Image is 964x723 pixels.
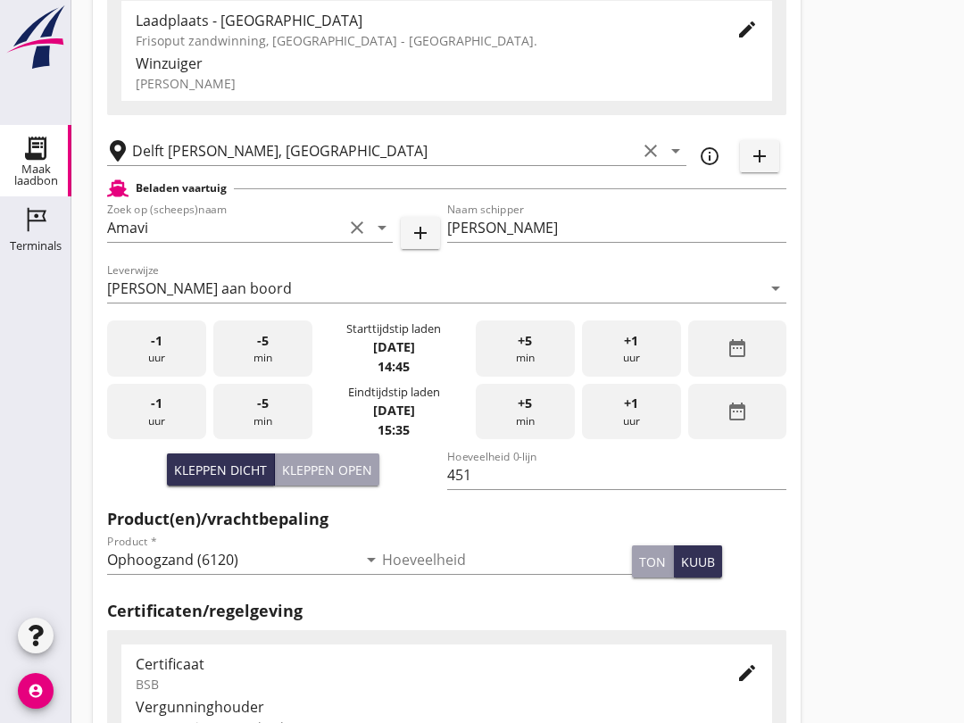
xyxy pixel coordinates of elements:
[582,320,681,377] div: uur
[476,384,575,440] div: min
[132,137,636,165] input: Losplaats
[361,549,382,570] i: arrow_drop_down
[624,394,638,413] span: +1
[346,217,368,238] i: clear
[107,280,292,296] div: [PERSON_NAME] aan boord
[736,19,758,40] i: edit
[665,140,686,162] i: arrow_drop_down
[136,653,708,675] div: Certificaat
[136,180,227,196] h2: Beladen vaartuig
[674,545,722,578] button: kuub
[373,402,415,419] strong: [DATE]
[213,320,312,377] div: min
[107,320,206,377] div: uur
[348,384,440,401] div: Eindtijdstip laden
[107,507,786,531] h2: Product(en)/vrachtbepaling
[699,145,720,167] i: info_outline
[213,384,312,440] div: min
[382,545,632,574] input: Hoeveelheid
[727,401,748,422] i: date_range
[640,140,661,162] i: clear
[107,545,357,574] input: Product *
[727,337,748,359] i: date_range
[136,31,708,50] div: Frisoput zandwinning, [GEOGRAPHIC_DATA] - [GEOGRAPHIC_DATA].
[107,213,343,242] input: Zoek op (scheeps)naam
[136,74,758,93] div: [PERSON_NAME]
[10,240,62,252] div: Terminals
[174,461,267,479] div: Kleppen dicht
[4,4,68,71] img: logo-small.a267ee39.svg
[624,331,638,351] span: +1
[167,453,275,486] button: Kleppen dicht
[136,53,758,74] div: Winzuiger
[346,320,441,337] div: Starttijdstip laden
[736,662,758,684] i: edit
[136,10,708,31] div: Laadplaats - [GEOGRAPHIC_DATA]
[257,331,269,351] span: -5
[518,394,532,413] span: +5
[282,461,372,479] div: Kleppen open
[410,222,431,244] i: add
[639,553,666,571] div: ton
[275,453,379,486] button: Kleppen open
[447,213,787,242] input: Naam schipper
[378,358,410,375] strong: 14:45
[373,338,415,355] strong: [DATE]
[151,331,162,351] span: -1
[518,331,532,351] span: +5
[107,384,206,440] div: uur
[632,545,674,578] button: ton
[257,394,269,413] span: -5
[136,696,758,718] div: Vergunninghouder
[151,394,162,413] span: -1
[749,145,770,167] i: add
[107,599,786,623] h2: Certificaten/regelgeving
[136,675,708,694] div: BSB
[582,384,681,440] div: uur
[371,217,393,238] i: arrow_drop_down
[447,461,787,489] input: Hoeveelheid 0-lijn
[378,421,410,438] strong: 15:35
[476,320,575,377] div: min
[681,553,715,571] div: kuub
[18,673,54,709] i: account_circle
[765,278,786,299] i: arrow_drop_down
